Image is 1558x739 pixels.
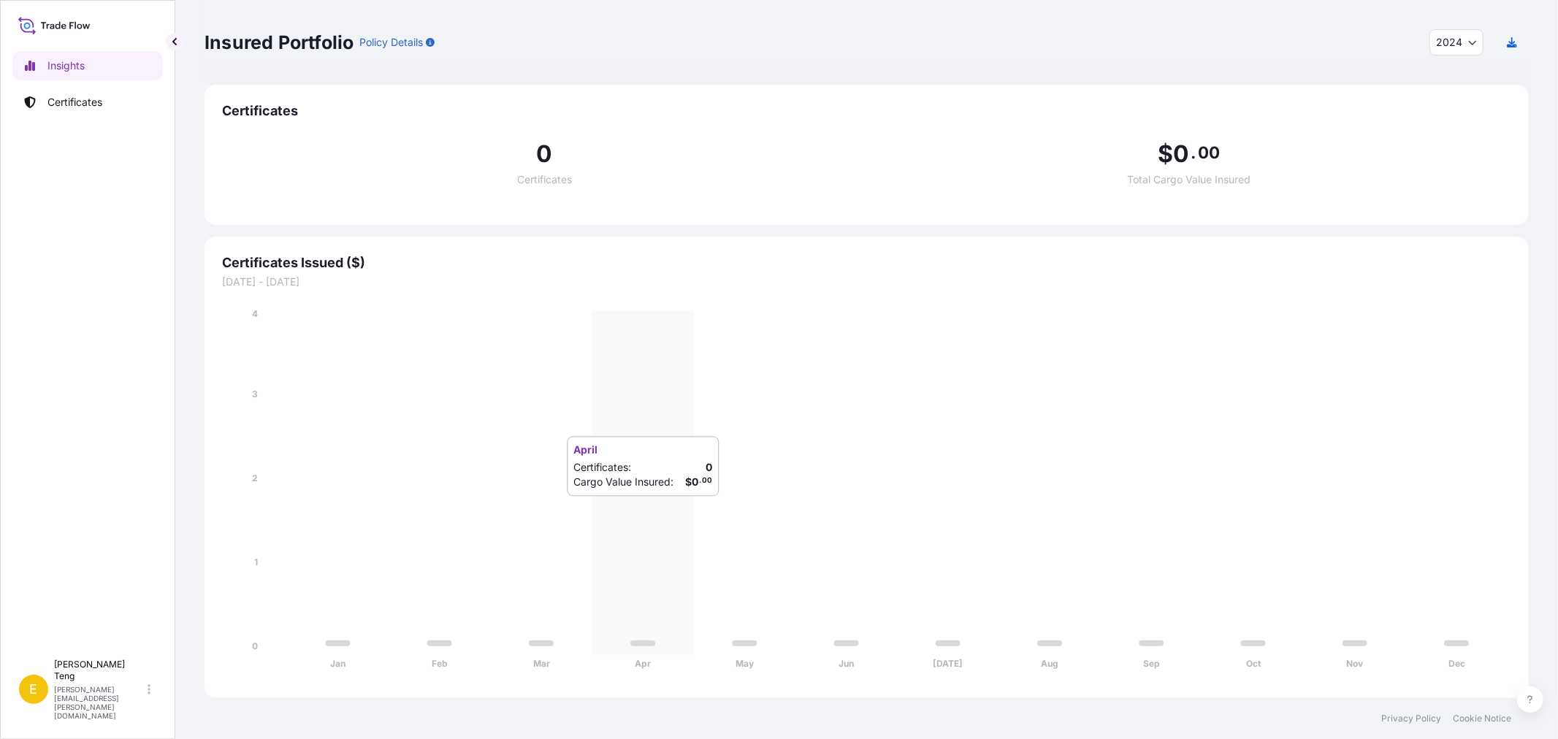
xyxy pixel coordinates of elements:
span: Certificates [222,102,1511,120]
a: Cookie Notice [1453,713,1511,724]
span: 0 [536,142,552,166]
a: Insights [12,51,163,80]
tspan: 1 [254,556,258,567]
span: E [30,682,38,697]
tspan: 2 [252,472,258,483]
tspan: 3 [252,388,258,399]
a: Certificates [12,88,163,117]
tspan: 4 [252,308,258,319]
span: Certificates [517,175,572,185]
p: [PERSON_NAME] Teng [54,659,145,682]
tspan: Jan [330,659,345,670]
a: Privacy Policy [1381,713,1441,724]
span: $ [1158,142,1173,166]
tspan: 0 [252,640,258,651]
span: Total Cargo Value Insured [1127,175,1250,185]
p: Insured Portfolio [205,31,354,54]
button: Year Selector [1429,29,1483,55]
span: 2024 [1436,35,1462,50]
p: [PERSON_NAME][EMAIL_ADDRESS][PERSON_NAME][DOMAIN_NAME] [54,685,145,720]
p: Certificates [47,95,102,110]
tspan: Oct [1246,659,1261,670]
span: 00 [1198,147,1220,158]
tspan: May [736,659,755,670]
span: Certificates Issued ($) [222,254,1511,272]
p: Insights [47,58,85,73]
p: Policy Details [359,35,423,50]
tspan: Sep [1143,659,1160,670]
tspan: Nov [1347,659,1364,670]
tspan: Feb [432,659,448,670]
span: 0 [1173,142,1189,166]
tspan: Dec [1448,659,1465,670]
span: . [1191,147,1196,158]
span: [DATE] - [DATE] [222,275,1511,289]
tspan: Jun [839,659,854,670]
tspan: [DATE] [933,659,963,670]
tspan: Aug [1041,659,1058,670]
tspan: Apr [635,659,651,670]
tspan: Mar [533,659,550,670]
